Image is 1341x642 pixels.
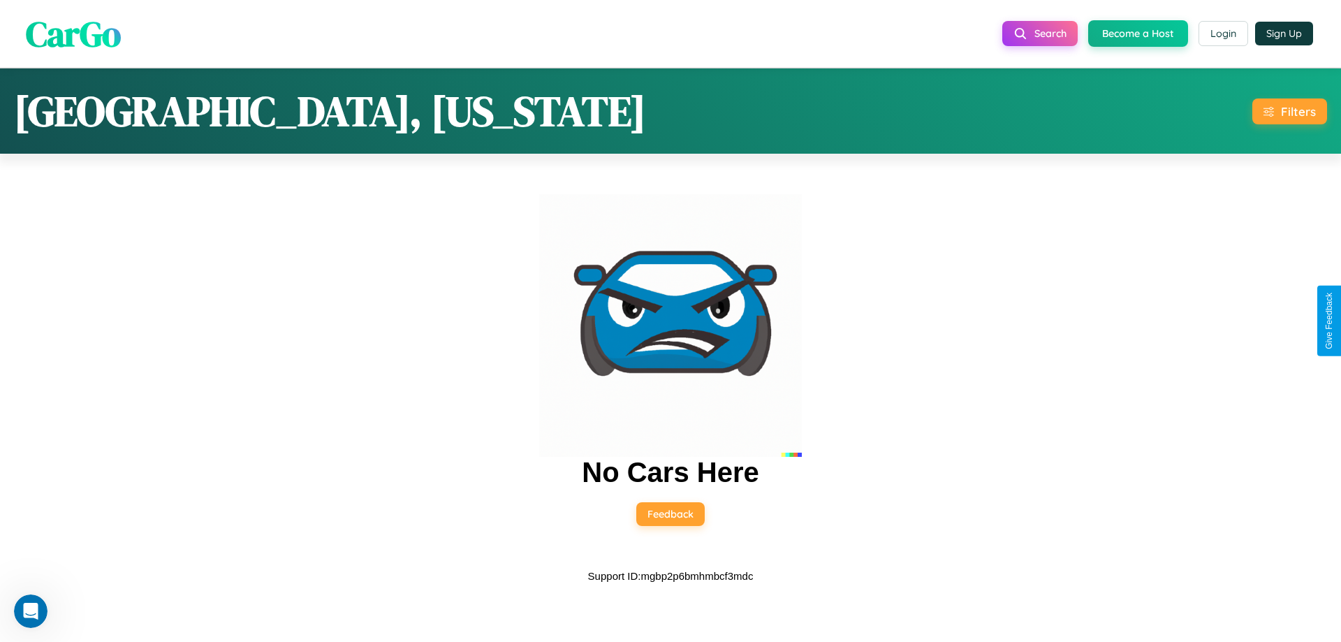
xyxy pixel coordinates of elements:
iframe: Intercom live chat [14,594,47,628]
img: car [539,194,802,457]
h1: [GEOGRAPHIC_DATA], [US_STATE] [14,82,646,140]
p: Support ID: mgbp2p6bmhmbcf3mdc [588,567,754,585]
button: Login [1199,21,1248,46]
div: Filters [1281,104,1316,119]
span: Search [1034,27,1067,40]
button: Sign Up [1255,22,1313,45]
span: CarGo [26,9,121,57]
button: Become a Host [1088,20,1188,47]
button: Search [1002,21,1078,46]
h2: No Cars Here [582,457,759,488]
button: Filters [1252,99,1327,124]
button: Feedback [636,502,705,526]
div: Give Feedback [1324,293,1334,349]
